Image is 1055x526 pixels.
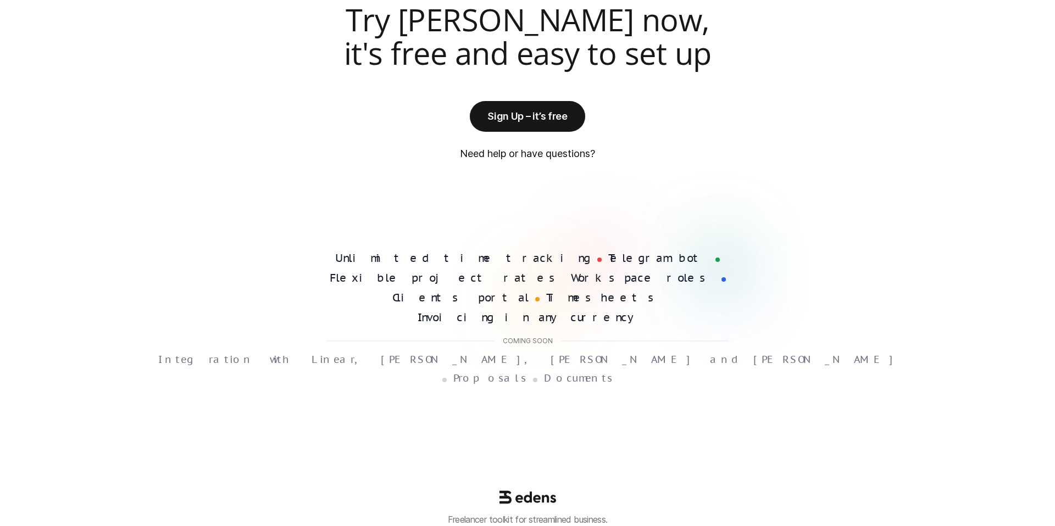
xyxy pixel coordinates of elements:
[571,271,715,284] h4: Workspace roles
[330,271,564,284] h4: Flexible project rates
[330,3,725,70] h2: Try [PERSON_NAME] now, it's free and easy to set up
[546,291,663,304] h4: Timesheets
[487,110,567,122] p: Sign Up – it’s free
[608,251,709,265] h4: Telegram bot
[418,311,637,324] h4: Invoicing in any currency
[158,354,897,366] p: Integration with Linear, [PERSON_NAME], [PERSON_NAME] and [PERSON_NAME]
[392,291,529,304] h4: Clients portal
[544,372,613,384] p: Documents
[460,148,595,159] p: Need help or have questions?
[335,251,591,265] h4: Unlimited time tracking
[447,138,608,169] a: Need help or have questions?
[503,337,553,345] p: Coming soon
[178,513,877,526] p: Freelancer toolkit for streamlined business.
[453,372,526,384] p: Proposals
[178,488,877,526] a: Freelancer toolkit for streamlined business.
[470,101,585,132] a: Sign Up – it’s free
